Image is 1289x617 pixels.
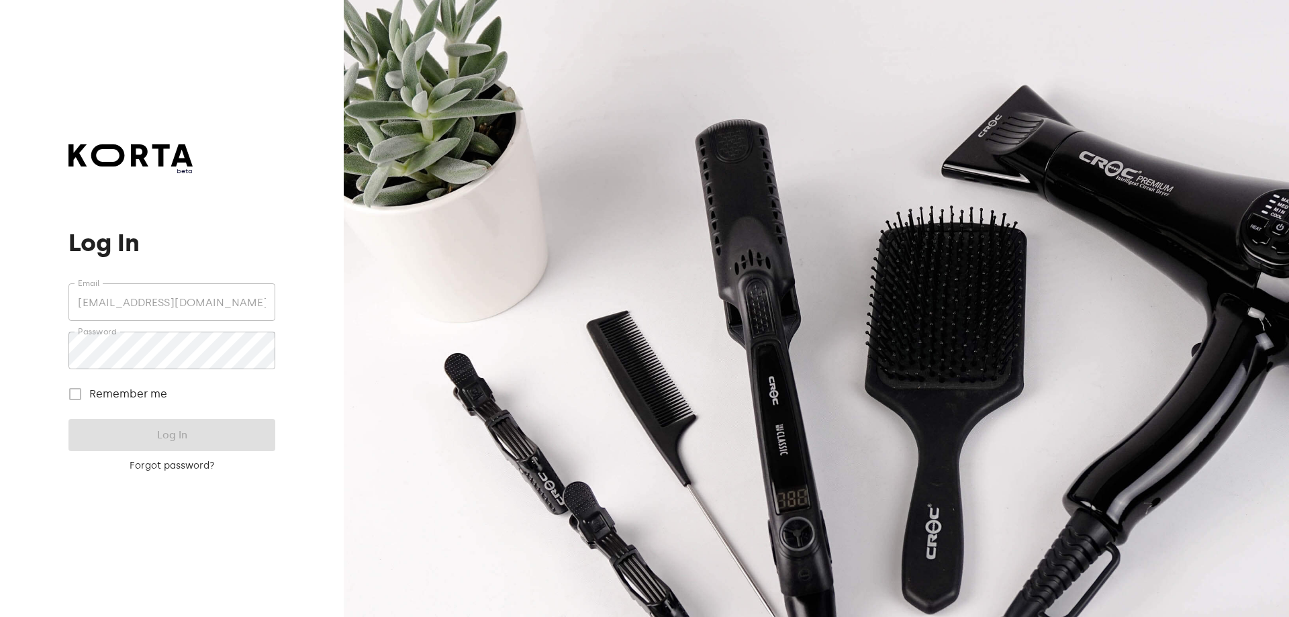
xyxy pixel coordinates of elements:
span: beta [68,167,193,176]
a: beta [68,144,193,176]
img: Korta [68,144,193,167]
h1: Log In [68,230,275,256]
a: Forgot password? [68,459,275,473]
span: Remember me [89,386,167,402]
